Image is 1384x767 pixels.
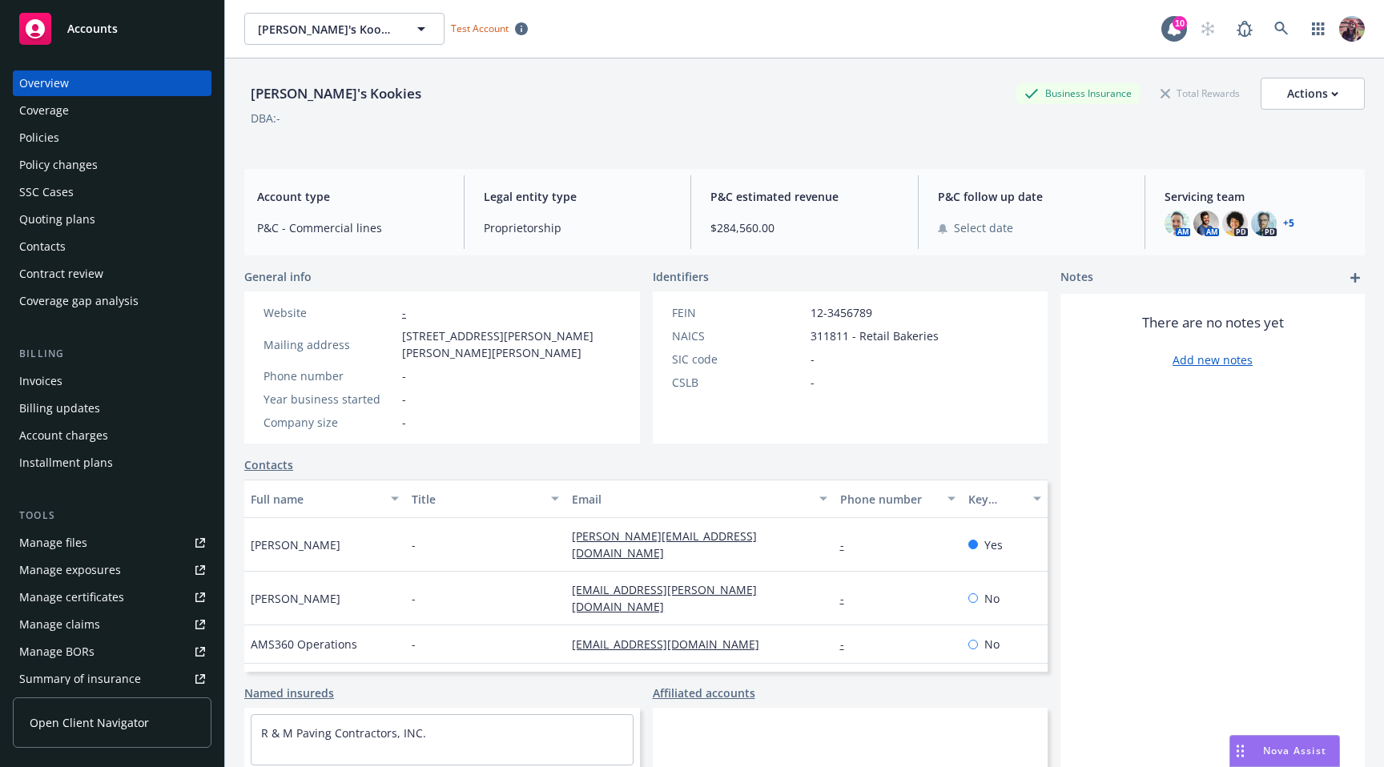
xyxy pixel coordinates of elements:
[405,480,566,518] button: Title
[572,491,809,508] div: Email
[19,396,100,421] div: Billing updates
[19,612,100,637] div: Manage claims
[1229,735,1340,767] button: Nova Assist
[19,234,66,259] div: Contacts
[1346,268,1365,287] a: add
[1165,188,1352,205] span: Servicing team
[19,98,69,123] div: Coverage
[67,22,118,35] span: Accounts
[1060,268,1093,287] span: Notes
[13,70,211,96] a: Overview
[1173,351,1253,368] a: Add new notes
[1251,211,1277,236] img: photo
[1222,211,1248,236] img: photo
[13,207,211,232] a: Quoting plans
[1302,13,1334,45] a: Switch app
[834,480,962,518] button: Phone number
[13,396,211,421] a: Billing updates
[244,685,334,701] a: Named insureds
[565,480,833,518] button: Email
[484,188,671,205] span: Legal entity type
[1229,13,1261,45] a: Report a Bug
[244,456,293,473] a: Contacts
[19,152,98,178] div: Policy changes
[1230,736,1250,766] div: Drag to move
[261,725,426,741] a: R & M Paving Contractors, INC.
[244,480,405,518] button: Full name
[13,450,211,476] a: Installment plans
[811,351,815,367] span: -
[402,391,406,408] span: -
[840,591,857,606] a: -
[19,207,95,232] div: Quoting plans
[251,590,340,607] span: [PERSON_NAME]
[412,590,416,607] span: -
[1263,744,1326,757] span: Nova Assist
[13,125,211,151] a: Policies
[13,508,211,524] div: Tools
[19,530,87,556] div: Manage files
[840,636,857,652] a: -
[840,491,938,508] div: Phone number
[13,98,211,123] a: Coverage
[251,491,381,508] div: Full name
[257,188,445,205] span: Account type
[13,666,211,692] a: Summary of insurance
[19,368,62,394] div: Invoices
[653,268,709,285] span: Identifiers
[1153,83,1248,103] div: Total Rewards
[251,110,280,126] div: DBA: -
[484,219,671,236] span: Proprietorship
[451,22,509,35] span: Test Account
[1142,313,1284,332] span: There are no notes yet
[402,327,621,361] span: [STREET_ADDRESS][PERSON_NAME][PERSON_NAME][PERSON_NAME]
[13,179,211,205] a: SSC Cases
[258,21,396,38] span: [PERSON_NAME]'s Kookies
[13,584,211,610] a: Manage certificates
[13,346,211,362] div: Billing
[811,374,815,391] span: -
[244,268,312,285] span: General info
[412,636,416,653] span: -
[19,584,124,610] div: Manage certificates
[811,304,872,321] span: 12-3456789
[412,491,542,508] div: Title
[251,536,340,553] span: [PERSON_NAME]
[19,70,69,96] div: Overview
[19,179,74,205] div: SSC Cases
[1287,78,1338,109] div: Actions
[1173,16,1187,30] div: 10
[811,327,939,344] span: 311811 - Retail Bakeries
[13,261,211,287] a: Contract review
[13,6,211,51] a: Accounts
[412,536,416,553] span: -
[1165,211,1190,236] img: photo
[19,125,59,151] div: Policies
[13,288,211,314] a: Coverage gap analysis
[244,13,445,45] button: [PERSON_NAME]'s Kookies
[984,536,1003,553] span: Yes
[1265,13,1297,45] a: Search
[672,351,804,367] div: SIC code
[13,612,211,637] a: Manage claims
[572,528,757,560] a: [PERSON_NAME][EMAIL_ADDRESS][DOMAIN_NAME]
[938,188,1125,205] span: P&C follow up date
[984,590,1000,607] span: No
[30,714,149,731] span: Open Client Navigator
[13,557,211,583] a: Manage exposures
[13,234,211,259] a: Contacts
[710,188,898,205] span: P&C estimated revenue
[1193,211,1219,236] img: photo
[672,327,804,344] div: NAICS
[968,491,1024,508] div: Key contact
[962,480,1048,518] button: Key contact
[672,374,804,391] div: CSLB
[672,304,804,321] div: FEIN
[13,368,211,394] a: Invoices
[710,219,898,236] span: $284,560.00
[1016,83,1140,103] div: Business Insurance
[19,639,95,665] div: Manage BORs
[264,391,396,408] div: Year business started
[257,219,445,236] span: P&C - Commercial lines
